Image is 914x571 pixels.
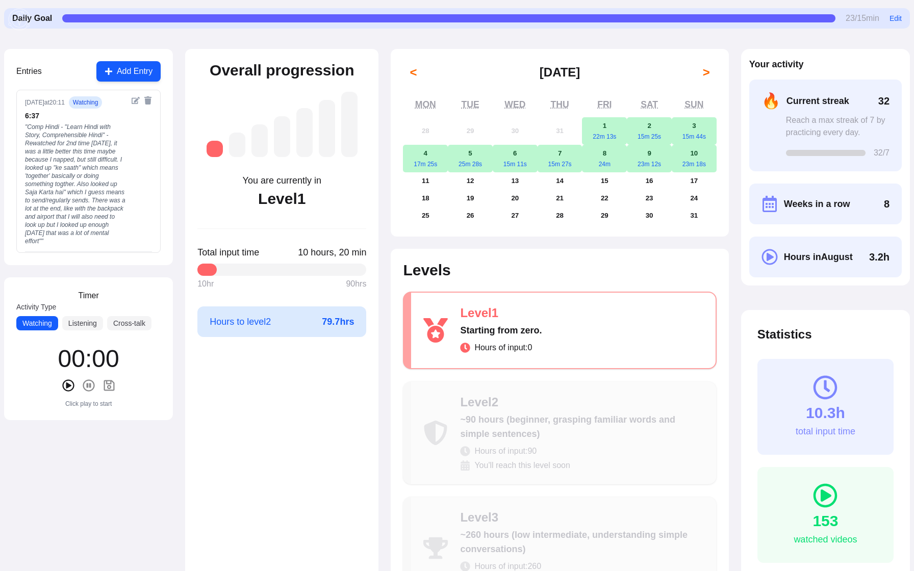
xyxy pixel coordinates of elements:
[627,190,672,207] button: August 23, 2025
[467,127,474,135] abbr: July 29, 2025
[422,177,429,185] abbr: August 11, 2025
[258,190,306,208] div: Level 1
[415,99,436,110] abbr: Monday
[493,160,538,168] div: 15m 11s
[757,326,894,343] h2: Statistics
[684,99,703,110] abbr: Sunday
[692,122,696,129] abbr: August 3, 2025
[16,65,42,77] h3: Entries
[460,323,703,338] div: Starting from zero.
[403,160,448,168] div: 17m 25s
[884,197,890,211] span: 8
[582,172,627,190] button: August 15, 2025
[813,512,838,530] div: 153
[582,117,627,145] button: August 1, 202522m 13s
[558,149,562,157] abbr: August 7, 2025
[786,94,849,108] span: Current streak
[690,177,698,185] abbr: August 17, 2025
[627,145,672,172] button: August 9, 202523m 12s
[672,117,717,145] button: August 3, 202515m 44s
[25,123,128,245] div: " Comp Hindi - "Learn Hindi with Story, Comprehensible Hindi" - Rewatched for 2nd time [DATE], it...
[403,145,448,172] button: August 4, 202517m 25s
[403,261,716,279] h2: Levels
[474,445,537,457] span: Hours of input: 90
[690,212,698,219] abbr: August 31, 2025
[556,194,564,202] abbr: August 21, 2025
[504,99,525,110] abbr: Wednesday
[672,133,717,141] div: 15m 44s
[786,114,890,139] div: Reach a max streak of 7 by practicing every day.
[274,116,290,157] div: Level 4: ~525 hours (intermediate, understanding more complex conversations)
[601,212,608,219] abbr: August 29, 2025
[513,149,517,157] abbr: August 6, 2025
[582,145,627,172] button: August 8, 202524m
[672,207,717,224] button: August 31, 2025
[538,172,582,190] button: August 14, 2025
[422,127,429,135] abbr: July 28, 2025
[341,92,358,157] div: Level 7: ~2,625 hours (near-native, understanding most media and conversations fluently)
[403,62,423,83] button: <
[627,160,672,168] div: 23m 12s
[207,141,223,157] div: Level 1: Starting from zero.
[229,133,245,157] div: Level 2: ~90 hours (beginner, grasping familiar words and simple sentences)
[197,278,214,290] span: 10 hr
[460,528,703,556] div: ~260 hours (low intermediate, understanding simple conversations)
[298,245,366,259] span: Click to toggle between decimal and time format
[197,245,259,259] span: Total input time
[144,96,152,105] button: Delete entry
[69,96,103,109] span: watching
[597,99,612,110] abbr: Friday
[58,347,119,371] div: 00 : 00
[210,61,354,80] h2: Overall progression
[467,177,474,185] abbr: August 12, 2025
[603,122,606,129] abbr: August 1, 2025
[627,207,672,224] button: August 30, 2025
[16,316,58,330] button: Watching
[403,172,448,190] button: August 11, 2025
[696,62,717,83] button: >
[511,127,519,135] abbr: July 30, 2025
[672,145,717,172] button: August 10, 202523m 18s
[493,172,538,190] button: August 13, 2025
[468,149,472,157] abbr: August 5, 2025
[16,302,161,312] label: Activity Type
[582,190,627,207] button: August 22, 2025
[448,207,493,224] button: August 26, 2025
[319,100,335,157] div: Level 6: ~1,750 hours (advanced, understanding native media with effort)
[448,172,493,190] button: August 12, 2025
[107,316,151,330] button: Cross-talk
[890,13,902,23] button: Edit
[794,532,857,547] div: watched videos
[601,177,608,185] abbr: August 15, 2025
[603,149,606,157] abbr: August 8, 2025
[467,194,474,202] abbr: August 19, 2025
[761,92,780,110] span: 🔥
[460,394,703,410] div: Level 2
[749,57,902,71] h2: Your activity
[538,145,582,172] button: August 7, 202515m 27s
[4,4,35,35] img: menu
[511,212,519,219] abbr: August 27, 2025
[582,133,627,141] div: 22m 13s
[538,160,582,168] div: 15m 27s
[846,12,879,24] span: 23 / 15 min
[538,207,582,224] button: August 28, 2025
[467,212,474,219] abbr: August 26, 2025
[493,117,538,145] button: July 30, 2025
[672,190,717,207] button: August 24, 2025
[78,290,98,302] h3: Timer
[672,160,717,168] div: 23m 18s
[647,149,651,157] abbr: August 9, 2025
[869,250,890,264] span: Click to toggle between decimal and time format
[672,172,717,190] button: August 17, 2025
[65,400,112,408] div: Click play to start
[511,177,519,185] abbr: August 13, 2025
[460,412,703,441] div: ~90 hours (beginner, grasping familiar words and simple sentences)
[296,108,313,157] div: Level 5: ~1,050 hours (high intermediate, understanding most everyday content)
[493,190,538,207] button: August 20, 2025
[878,94,890,108] span: 32
[96,61,161,82] button: Add Entry
[806,404,845,422] div: 10.3h
[448,145,493,172] button: August 5, 202525m 28s
[62,316,103,330] button: Listening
